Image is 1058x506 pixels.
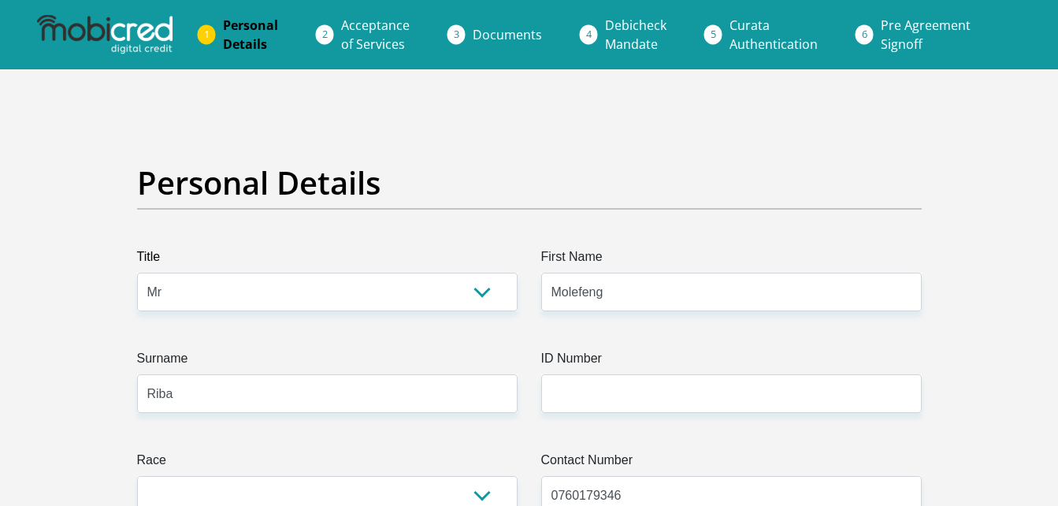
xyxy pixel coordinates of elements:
span: Documents [473,26,542,43]
input: First Name [541,273,922,311]
label: Title [137,247,518,273]
label: Surname [137,349,518,374]
a: DebicheckMandate [592,9,679,60]
span: Debicheck Mandate [605,17,666,53]
input: Surname [137,374,518,413]
img: mobicred logo [37,15,173,54]
span: Curata Authentication [729,17,818,53]
label: First Name [541,247,922,273]
a: Documents [460,19,555,50]
span: Acceptance of Services [341,17,410,53]
label: Race [137,451,518,476]
h2: Personal Details [137,164,922,202]
a: Pre AgreementSignoff [868,9,983,60]
a: Acceptanceof Services [329,9,422,60]
span: Personal Details [223,17,278,53]
input: ID Number [541,374,922,413]
a: CurataAuthentication [717,9,830,60]
a: PersonalDetails [210,9,291,60]
label: ID Number [541,349,922,374]
span: Pre Agreement Signoff [881,17,971,53]
label: Contact Number [541,451,922,476]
